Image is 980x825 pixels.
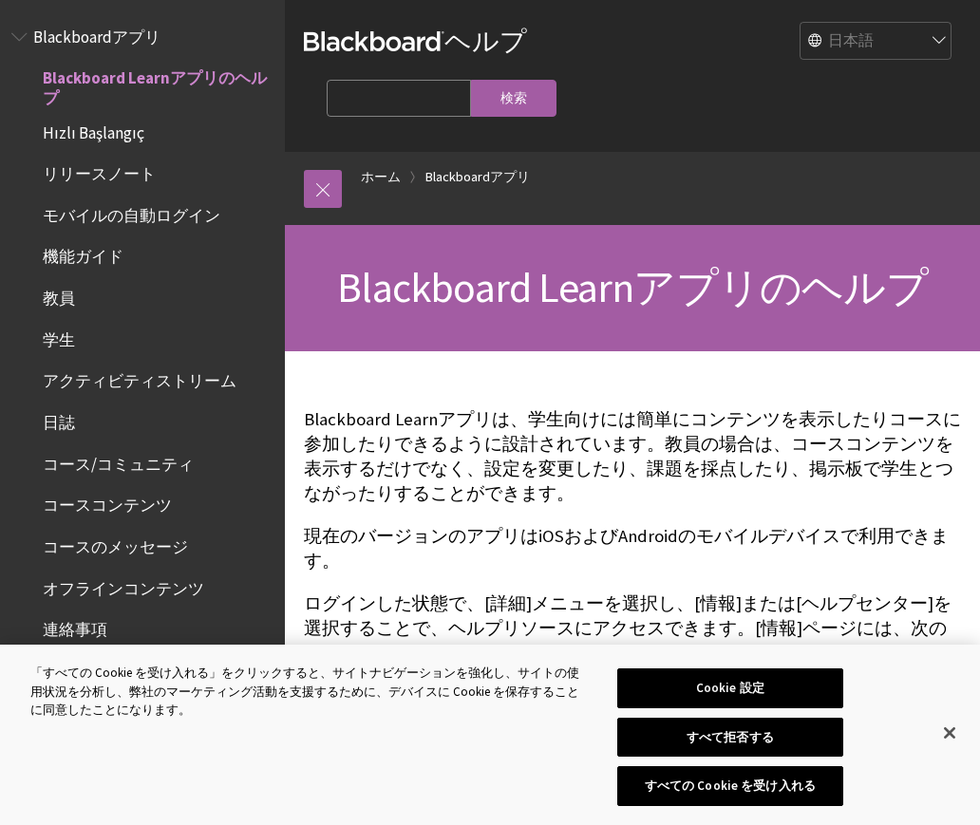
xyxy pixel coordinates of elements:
span: Blackboard Learnアプリのヘルプ [337,261,928,313]
span: 学生 [43,324,75,349]
select: Site Language Selector [801,23,952,61]
button: Cookie 設定 [617,668,842,708]
span: オフラインコンテンツ [43,572,204,598]
span: モバイルの自動ログイン [43,199,220,225]
span: リリースノート [43,158,156,183]
button: すべて拒否する [617,718,842,758]
span: コース/コミュニティ [43,448,194,474]
span: 機能ガイド [43,241,123,267]
button: 閉じる [929,712,971,754]
p: Blackboard Learnアプリは、学生向けには簡単にコンテンツを表示したりコースに参加したりできるように設計されています。教員の場合は、コースコンテンツを表示するだけでなく、設定を変更し... [304,407,961,507]
span: Hızlı Başlangıç [43,117,144,142]
a: Blackboardアプリ [425,165,530,189]
input: 検索 [471,80,556,117]
button: すべての Cookie を受け入れる [617,766,842,806]
span: Blackboardアプリ [33,21,160,47]
span: 教員 [43,282,75,308]
p: ログインした状態で、[詳細]メニューを選択し、[情報]または[ヘルプセンター]を選択することで、ヘルプリソースにアクセスできます。 [情報]ページには、次のようなリソースがあります。 [304,591,961,666]
span: 日誌 [43,406,75,432]
span: コースコンテンツ [43,490,172,516]
span: アクティビティストリーム [43,366,236,391]
div: 「すべての Cookie を受け入れる」をクリックすると、サイトナビゲーションを強化し、サイトの使用状況を分析し、弊社のマーケティング活動を支援するために、デバイスに Cookie を保存するこ... [30,664,588,720]
p: 現在のバージョンのアプリはiOSおよびAndroidのモバイルデバイスで利用できます。 [304,524,961,573]
span: Blackboard Learnアプリのヘルプ [43,63,272,107]
a: ホーム [361,165,401,189]
span: コースのメッセージ [43,531,188,556]
a: Blackboardヘルプ [304,24,527,58]
span: 連絡事項 [43,614,107,640]
strong: Blackboard [304,31,444,51]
